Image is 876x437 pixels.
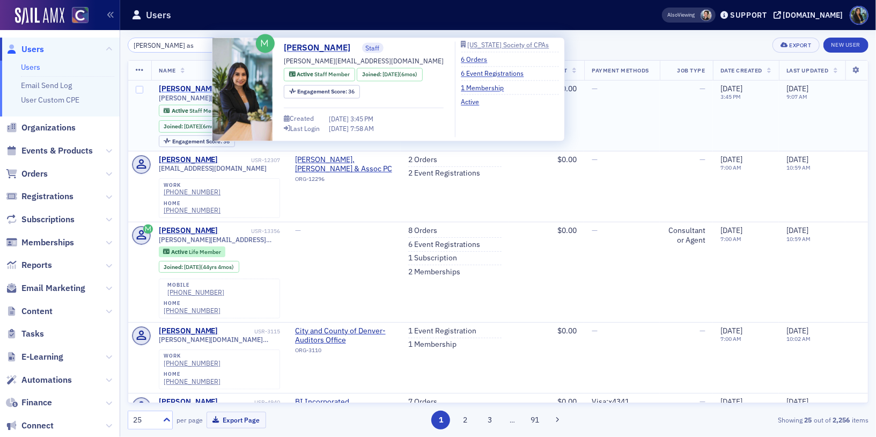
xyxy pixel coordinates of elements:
span: Engagement Score : [298,88,349,95]
a: 2 Memberships [408,267,460,277]
a: Orders [6,168,48,180]
a: Connect [6,420,54,432]
div: ORG-3110 [295,347,393,358]
span: Organizations [21,122,76,134]
div: work [164,353,220,359]
span: Users [21,43,44,55]
a: [PERSON_NAME] [159,397,218,407]
a: 8 Orders [408,226,437,236]
time: 7:00 AM [720,335,741,343]
a: Active Staff Member [164,107,224,114]
span: [DATE] [786,225,808,235]
div: Active: Active: Staff Member [159,105,230,116]
div: Export [790,42,812,48]
span: Reports [21,259,52,271]
span: Active [172,107,189,114]
span: [DATE] [184,263,201,271]
span: … [505,415,520,425]
div: Joined: 1981-03-25 00:00:00 [159,261,239,273]
span: $0.00 [557,84,577,93]
span: — [592,326,598,336]
span: Active [297,71,314,78]
a: Subscriptions [6,214,75,225]
span: Job Type [678,67,705,74]
div: USR-13356 [220,228,280,235]
a: Finance [6,397,52,409]
time: 10:59 AM [786,164,811,171]
span: $0.00 [557,326,577,336]
span: [DATE] [720,326,742,336]
span: [DATE] [720,84,742,93]
span: Memberships [21,237,74,249]
a: Automations [6,374,72,386]
strong: 25 [803,415,814,425]
a: [PERSON_NAME] [159,326,218,336]
a: Active [461,97,488,106]
a: [PHONE_NUMBER] [164,188,220,196]
button: Export Page [207,412,266,428]
a: User Custom CPE [21,95,79,105]
span: [DATE] [184,122,201,130]
button: 2 [456,411,475,429]
strong: 2,256 [831,415,852,425]
a: 1 Event Registration [408,326,476,336]
span: — [592,155,598,164]
span: [PERSON_NAME][EMAIL_ADDRESS][DOMAIN_NAME] [159,94,280,102]
div: Active: Active: Staff Member [284,68,355,81]
button: 1 [431,411,450,429]
time: 7:00 AM [720,235,741,243]
div: [PERSON_NAME] [159,84,218,94]
div: [PHONE_NUMBER] [167,288,224,296]
span: Name [159,67,176,74]
span: Payment Methods [592,67,649,74]
div: Showing out of items [629,415,868,425]
div: Support [730,10,767,20]
div: 36 [172,139,230,144]
a: Users [21,62,40,72]
span: Last Updated [786,67,828,74]
div: home [164,200,220,207]
span: — [592,225,598,235]
a: [PERSON_NAME] [159,155,218,165]
span: Automations [21,374,72,386]
a: Email Send Log [21,81,72,90]
span: Visa : x4341 [592,397,629,406]
a: Content [6,305,53,317]
span: Email Marketing [21,282,85,294]
span: [DATE] [382,70,399,78]
a: E-Learning [6,351,63,363]
img: SailAMX [72,7,89,24]
div: Created [290,116,314,122]
span: $0.00 [557,225,577,235]
div: 25 [133,414,157,426]
div: work [164,182,220,188]
div: Engagement Score: 36 [284,85,360,98]
time: 7:00 AM [720,164,741,171]
span: [EMAIL_ADDRESS][DOMAIN_NAME] [159,164,267,172]
div: Also [668,11,678,18]
span: Registrations [21,191,73,202]
div: home [164,300,220,307]
span: [DATE] [720,155,742,164]
span: Finance [21,397,52,409]
span: Wendell, Walker & Assoc PC [295,155,393,174]
span: Profile [850,6,868,25]
input: Search… [128,38,230,53]
span: $0.00 [557,397,577,406]
div: [PHONE_NUMBER] [164,359,220,367]
span: Life Member [189,248,221,256]
span: Staff Member [314,71,350,78]
a: Events & Products [6,145,93,157]
span: [DATE] [329,114,350,123]
h1: Users [146,9,171,21]
a: 1 Subscription [408,253,457,263]
div: [PHONE_NUMBER] [164,206,220,214]
div: [PHONE_NUMBER] [164,307,220,315]
div: home [164,371,220,377]
div: Joined: 2025-01-30 00:00:00 [159,120,224,132]
span: City and County of Denver- Auditors Office [295,326,393,345]
span: 7:58 AM [350,124,374,133]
